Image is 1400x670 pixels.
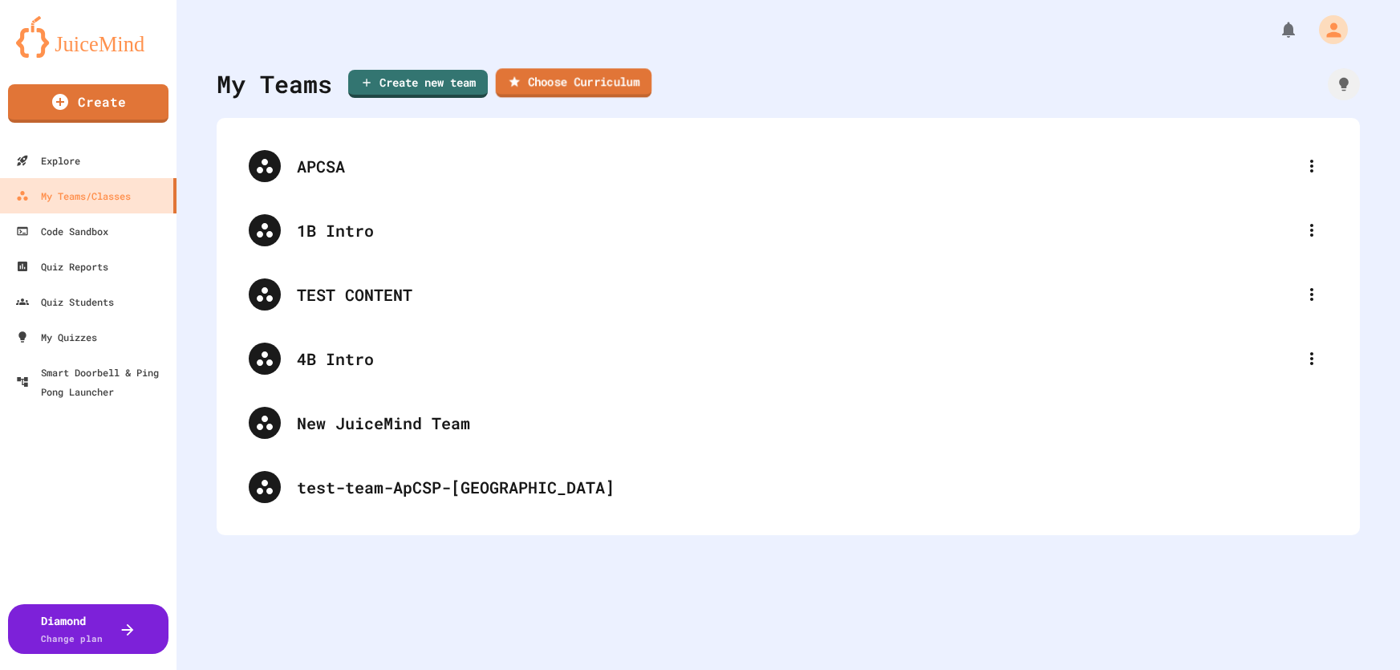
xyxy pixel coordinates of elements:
button: DiamondChange plan [8,604,168,654]
div: 1B Intro [233,198,1344,262]
iframe: chat widget [1333,606,1384,654]
div: APCSA [297,154,1296,178]
div: Explore [16,151,80,170]
div: 4B Intro [233,327,1344,391]
div: test-team-ApCSP-[GEOGRAPHIC_DATA] [233,455,1344,519]
div: My Quizzes [16,327,97,347]
iframe: chat widget [1267,536,1384,604]
div: How it works [1328,68,1360,100]
div: My Teams [217,66,332,102]
div: Diamond [41,612,103,646]
div: New JuiceMind Team [233,391,1344,455]
div: Smart Doorbell & Ping Pong Launcher [16,363,170,401]
div: TEST CONTENT [233,262,1344,327]
span: Change plan [41,632,103,644]
a: Create [8,84,168,123]
div: My Account [1302,11,1352,48]
div: 1B Intro [297,218,1296,242]
img: logo-orange.svg [16,16,160,58]
div: New JuiceMind Team [297,411,1328,435]
div: Quiz Students [16,292,114,311]
a: Choose Curriculum [496,68,652,97]
div: Code Sandbox [16,221,108,241]
div: TEST CONTENT [297,282,1296,307]
div: My Notifications [1249,16,1302,43]
a: Create new team [348,70,488,98]
div: Quiz Reports [16,257,108,276]
div: APCSA [233,134,1344,198]
div: 4B Intro [297,347,1296,371]
div: My Teams/Classes [16,186,131,205]
div: test-team-ApCSP-[GEOGRAPHIC_DATA] [297,475,1328,499]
